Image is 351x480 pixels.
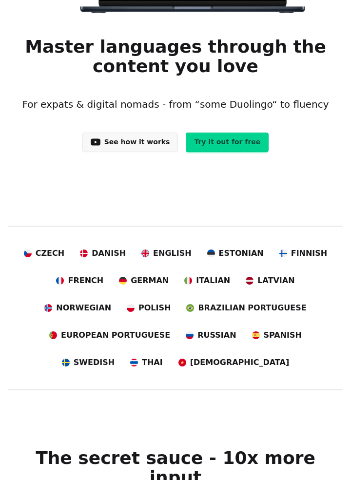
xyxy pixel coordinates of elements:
[92,248,126,259] span: Danish
[264,329,302,341] span: Spanish
[127,302,171,314] a: Polish
[74,357,115,368] span: Swedish
[80,248,126,259] a: Danish
[190,357,289,368] span: [DEMOGRAPHIC_DATA]
[61,329,170,341] span: European Portuguese
[141,248,192,259] a: English
[36,248,64,259] span: Czech
[252,329,302,341] a: Spanish
[196,275,230,287] span: Italian
[291,248,328,259] span: Finnish
[49,329,170,341] a: European Portuguese
[186,329,236,341] a: Russian
[16,86,335,123] h3: For expats & digital nomads - from “some Duolingo“ to fluency
[184,275,230,287] a: Italian
[207,248,264,259] a: Estonian
[68,275,103,287] span: French
[186,133,269,152] a: Try it out for free
[153,248,192,259] span: English
[16,37,335,76] h1: Master languages through the content you love
[130,357,163,368] a: Thai
[56,275,103,287] a: French
[257,275,294,287] span: Latvian
[138,302,171,314] span: Polish
[82,133,178,152] a: See how it works
[56,302,111,314] span: Norwegian
[279,248,328,259] a: Finnish
[24,248,64,259] a: Czech
[119,275,169,287] a: German
[219,248,264,259] span: Estonian
[44,302,111,314] a: Norwegian
[246,275,294,287] a: Latvian
[62,357,115,368] a: Swedish
[197,329,236,341] span: Russian
[131,275,169,287] span: German
[178,357,289,368] a: [DEMOGRAPHIC_DATA]
[186,302,306,314] a: Brazilian Portuguese
[142,357,163,368] span: Thai
[198,302,306,314] span: Brazilian Portuguese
